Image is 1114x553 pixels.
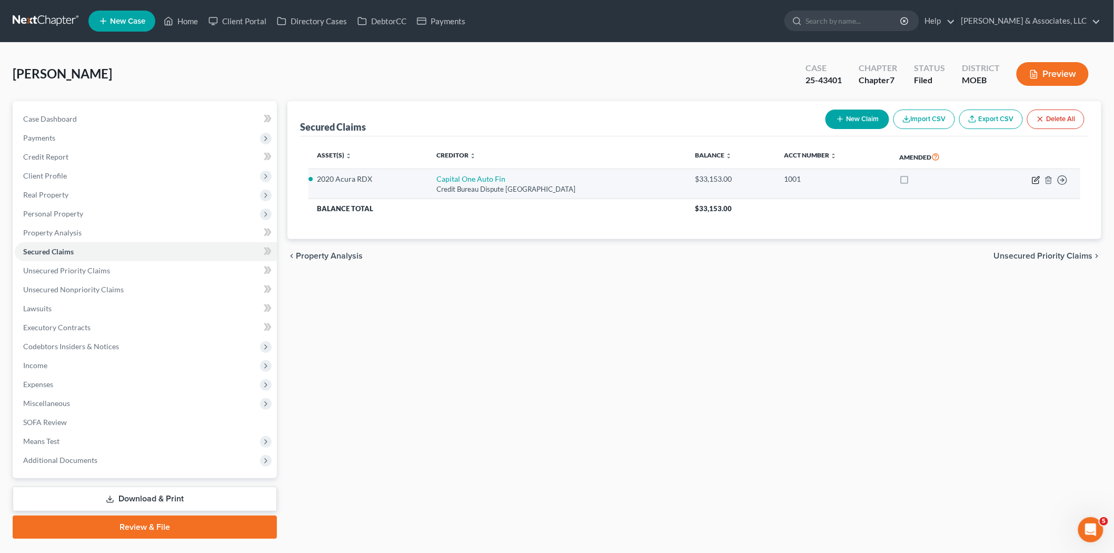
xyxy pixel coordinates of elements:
span: Unsecured Nonpriority Claims [23,285,124,294]
div: Chapter [859,74,897,86]
span: $33,153.00 [695,204,732,213]
a: Export CSV [959,110,1023,129]
div: Also, any future plans to be able to integrate with active campaign? [38,34,202,67]
img: Profile image for Operator [8,302,25,319]
span: Lawsuits [23,304,52,313]
span: Additional Documents [23,456,97,465]
span: Case Dashboard [23,114,77,123]
div: MOEB [962,74,1000,86]
i: chevron_right [1093,252,1101,260]
span: Credit Report [23,152,68,161]
div: Status [914,62,945,74]
a: Creditor unfold_more [436,151,476,159]
a: Case Dashboard [15,110,277,129]
button: Send a message… [181,341,197,358]
b: [PERSON_NAME][EMAIL_ADDRESS][DOMAIN_NAME] [17,103,161,122]
span: Unsecured Priority Claims [994,252,1093,260]
div: Operator says… [8,157,202,191]
a: DebtorCC [352,12,412,31]
span: Property Analysis [23,228,82,237]
span: Income [23,361,47,370]
strong: NextChapter Payments - All Practice Areas [43,201,158,221]
i: unfold_more [830,153,837,159]
span: 7 [890,75,894,85]
div: Our usual reply time 🕒 [17,129,164,149]
button: Emoji picker [16,345,25,353]
img: Profile image for James [30,6,47,23]
a: Client Portal [203,12,272,31]
span: [PERSON_NAME] [13,66,112,81]
div: In the meantime, these articles might help: [8,157,173,190]
a: Review & File [13,516,277,539]
div: 1001 [784,174,882,184]
div: NextChapter Payments - All Practice Areas [33,192,202,231]
strong: NextChapter Webinar: All Things Income [43,268,149,288]
span: Real Property [23,190,68,199]
a: Acct Number unfold_more [784,151,837,159]
div: CARES Act Updates [33,231,202,259]
span: Means Test [23,437,59,446]
button: Gif picker [33,345,42,353]
div: Secured Claims [300,121,366,133]
a: [PERSON_NAME] & Associates, LLC [956,12,1101,31]
button: New Claim [825,110,889,129]
span: New Case [110,17,145,25]
span: Codebtors Insiders & Notices [23,342,119,351]
span: Executory Contracts [23,323,91,332]
button: go back [7,4,27,24]
p: Active [51,13,72,24]
span: More in the Help Center [73,306,172,315]
a: Balance unfold_more [695,151,732,159]
span: 5 [1100,517,1108,526]
span: SOFA Review [23,418,67,427]
button: Import CSV [893,110,955,129]
div: District [962,62,1000,74]
div: In the meantime, these articles might help: [17,163,164,184]
div: Filed [914,74,945,86]
div: Operator says… [8,191,202,332]
div: You’ll get replies here and in your email:✉️[PERSON_NAME][EMAIL_ADDRESS][DOMAIN_NAME]Our usual re... [8,76,173,156]
i: unfold_more [345,153,352,159]
div: Also, any future plans to be able to integrate with active campaign? [46,41,194,61]
span: Unsecured Priority Claims [23,266,110,275]
div: $33,153.00 [695,174,767,184]
button: Upload attachment [50,345,58,353]
span: Miscellaneous [23,399,70,408]
input: Search by name... [805,11,902,31]
a: Unsecured Nonpriority Claims [15,280,277,299]
div: You’ll get replies here and in your email: ✉️ [17,82,164,123]
i: unfold_more [725,153,732,159]
a: Lawsuits [15,299,277,318]
div: Credit Bureau Dispute [GEOGRAPHIC_DATA] [436,184,678,194]
div: Close [185,4,204,23]
button: Preview [1017,62,1089,86]
a: More in the Help Center [33,298,202,323]
a: Secured Claims [15,242,277,261]
span: Personal Property [23,209,83,218]
a: Capital One Auto Fin [436,174,505,183]
span: Client Profile [23,171,67,180]
a: Payments [412,12,471,31]
button: chevron_left Property Analysis [287,252,363,260]
button: Delete All [1027,110,1085,129]
a: Home [158,12,203,31]
span: Secured Claims [23,247,74,256]
a: Executory Contracts [15,318,277,337]
a: Directory Cases [272,12,352,31]
a: Unsecured Priority Claims [15,261,277,280]
li: 2020 Acura RDX [317,174,420,184]
i: chevron_left [287,252,296,260]
b: A few hours [26,140,75,148]
button: Unsecured Priority Claims chevron_right [994,252,1101,260]
a: Asset(s) unfold_more [317,151,352,159]
div: Operator says… [8,76,202,157]
a: Download & Print [13,487,277,511]
div: 25-43401 [805,74,842,86]
strong: CARES Act Updates [43,240,124,249]
th: Amended [891,145,986,169]
button: Start recording [67,345,75,353]
iframe: Intercom live chat [1078,517,1103,542]
h1: [PERSON_NAME] [51,5,120,13]
a: Credit Report [15,147,277,166]
textarea: Message… [9,323,202,341]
